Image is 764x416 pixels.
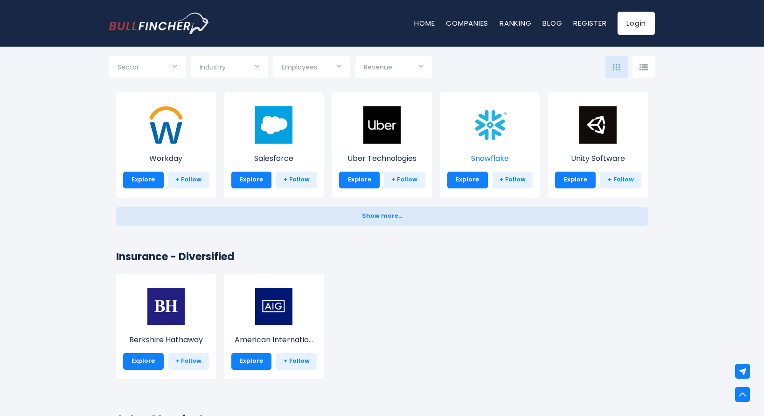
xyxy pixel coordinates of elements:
a: Register [573,18,606,28]
a: Explore [339,172,380,188]
a: + Follow [168,172,209,188]
a: + Follow [600,172,641,188]
p: Snowflake [447,153,533,164]
span: Industry [200,63,226,71]
p: Salesforce [231,153,317,164]
input: Selection [200,60,259,76]
a: Workday [123,124,209,164]
img: SNOW.png [472,106,509,144]
a: Explore [123,353,164,370]
a: Blog [542,18,562,28]
p: Unity Software [555,153,641,164]
a: Home [414,18,435,28]
a: Berkshire Hathaway [123,305,209,346]
span: Sector [118,63,139,71]
a: Explore [447,172,488,188]
a: + Follow [493,172,533,188]
a: + Follow [384,172,425,188]
img: U.png [579,106,617,144]
a: Explore [555,172,596,188]
a: Companies [446,18,488,28]
input: Selection [282,60,341,76]
img: CRM.png [255,106,292,144]
span: Revenue [364,63,392,71]
img: Bullfincher logo [109,13,210,34]
a: + Follow [168,353,209,370]
img: icon-comp-list-view.svg [639,64,648,70]
a: Go to homepage [109,13,209,34]
img: WDAY.png [147,106,185,144]
a: Salesforce [231,124,317,164]
a: Uber Technologies [339,124,425,164]
img: UBER.jpeg [363,106,401,144]
a: Explore [123,172,164,188]
a: Ranking [500,18,531,28]
img: BRK-B.png [147,288,185,325]
a: Snowflake [447,124,533,164]
a: + Follow [276,172,317,188]
input: Selection [364,60,424,76]
img: icon-comp-grid.svg [613,64,620,70]
p: Berkshire Hathaway [123,334,209,346]
h2: Insurance - Diversified [116,249,648,264]
a: + Follow [276,353,317,370]
a: Explore [231,353,272,370]
a: Explore [231,172,272,188]
p: Workday [123,153,209,164]
button: Show more... [116,207,648,226]
a: American Internatio... [231,305,317,346]
span: Employees [282,63,317,71]
a: Unity Software [555,124,641,164]
a: Login [618,12,655,35]
p: Uber Technologies [339,153,425,164]
p: American International Group [231,334,317,346]
span: Show more... [362,213,403,220]
input: Selection [118,60,177,76]
img: AIG.jpeg [255,288,292,325]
